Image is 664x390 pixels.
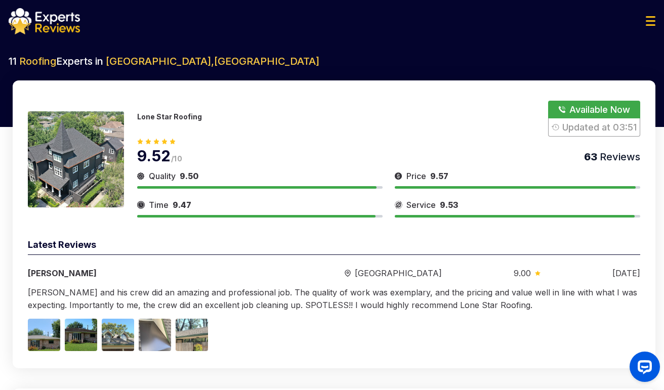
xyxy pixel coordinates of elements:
span: Service [406,199,436,211]
img: logo [9,8,80,34]
img: Image 1 [28,319,60,351]
span: Reviews [597,151,640,163]
img: Menu Icon [646,16,655,26]
img: Image 3 [102,319,134,351]
span: /10 [171,154,182,163]
img: slider icon [535,271,541,276]
img: slider icon [137,170,145,182]
img: slider icon [395,170,402,182]
span: Time [149,199,169,211]
span: Quality [149,170,176,182]
span: [PERSON_NAME] and his crew did an amazing and professional job. The quality of work was exemplary... [28,287,637,310]
span: 9.52 [137,147,171,165]
span: 9.50 [180,171,198,181]
span: 9.00 [514,267,531,279]
span: 9.53 [440,200,458,210]
img: Image 5 [176,319,208,351]
span: Price [406,170,426,182]
span: [GEOGRAPHIC_DATA] [355,267,442,279]
span: [GEOGRAPHIC_DATA] , [GEOGRAPHIC_DATA] [106,55,319,67]
span: 9.47 [173,200,191,210]
img: slider icon [137,199,145,211]
div: [DATE] [612,267,640,279]
img: slider icon [395,199,402,211]
span: 9.57 [430,171,448,181]
div: [PERSON_NAME] [28,267,273,279]
span: 63 [584,151,597,163]
span: Roofing [19,55,56,67]
p: Lone Star Roofing [137,112,202,121]
h2: 11 Experts in [9,54,655,68]
img: Image 4 [139,319,171,351]
img: Image 2 [65,319,97,351]
div: Latest Reviews [28,238,640,255]
img: 175466279898754.jpeg [28,111,124,207]
iframe: OpenWidget widget [621,348,664,390]
img: slider icon [345,270,351,277]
